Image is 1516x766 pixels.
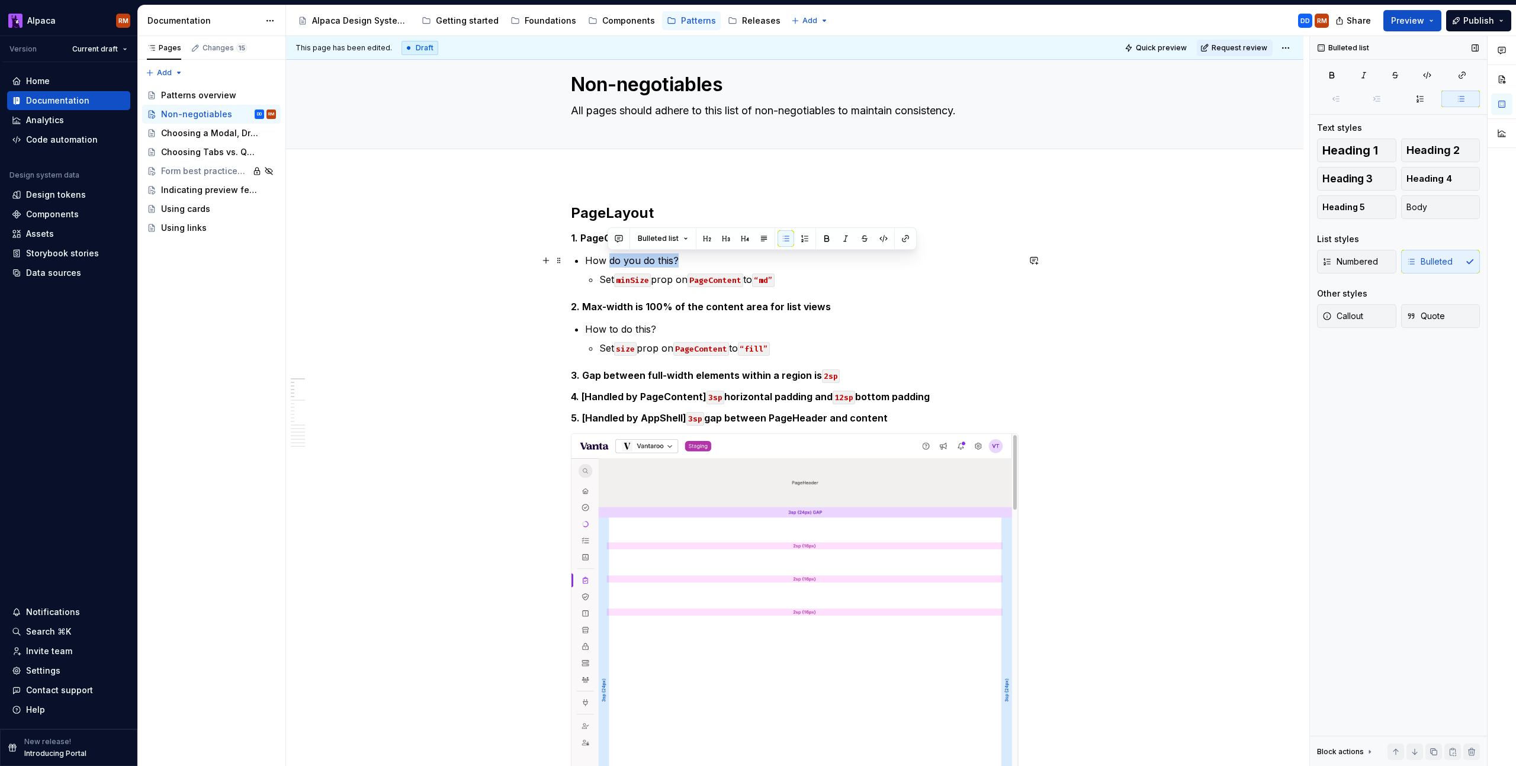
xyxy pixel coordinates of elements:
div: Data sources [26,267,81,279]
span: Quick preview [1136,43,1187,53]
button: Contact support [7,681,130,700]
a: Choosing a Modal, Drawer, or Page [142,124,281,143]
span: Add [802,16,817,25]
code: PageContent [673,342,729,356]
span: Body [1406,201,1427,213]
a: Documentation [7,91,130,110]
div: Choosing a Modal, Drawer, or Page [161,127,259,139]
span: Heading 3 [1322,173,1373,185]
button: Preview [1383,10,1441,31]
h5: 3. Gap between full-width elements within a region is [571,369,1019,381]
img: 003f14f4-5683-479b-9942-563e216bc167.png [8,14,23,28]
button: Heading 5 [1317,195,1396,219]
div: Non-negotiables [161,108,232,120]
div: Alpaca Design System 🦙 [312,15,410,27]
a: Releases [723,11,785,30]
code: “md” [752,273,775,287]
textarea: Non-negotiables [568,70,1016,99]
a: Patterns overview [142,86,281,105]
h5: 2. Max-width is 100% of the content area for list views [571,301,1019,313]
div: Documentation [147,15,259,27]
h5: 1. PageContent area is responsive down to “md” breakpoint (896px) [571,232,1019,244]
button: Search ⌘K [7,622,130,641]
div: Design tokens [26,189,86,201]
div: Assets [26,228,54,240]
div: Analytics [26,114,64,126]
div: Getting started [436,15,499,27]
div: Other styles [1317,288,1367,300]
code: minSize [614,273,651,287]
span: Heading 4 [1406,173,1452,185]
button: Share [1329,10,1379,31]
div: RM [1317,16,1327,25]
a: Components [7,205,130,224]
span: 15 [236,43,247,53]
div: Components [602,15,655,27]
a: Settings [7,661,130,680]
button: Notifications [7,603,130,622]
div: Page tree [142,86,281,237]
div: Page tree [293,9,785,33]
span: Publish [1463,15,1494,27]
a: Indicating preview features [142,181,281,199]
span: Heading 5 [1322,201,1365,213]
button: Body [1401,195,1480,219]
div: RM [118,16,129,25]
div: Indicating preview features [161,184,259,196]
div: Settings [26,665,60,677]
a: Choosing Tabs vs. Quick views [142,143,281,162]
button: Heading 4 [1401,167,1480,191]
span: Callout [1322,310,1363,322]
a: Assets [7,224,130,243]
div: Invite team [26,645,72,657]
div: Pages [147,43,181,53]
button: Add [142,65,187,81]
textarea: All pages should adhere to this list of non-negotiables to maintain consistency. [568,101,1016,120]
code: 12sp [833,391,855,404]
button: Heading 2 [1401,139,1480,162]
div: Text styles [1317,122,1362,134]
button: Add [788,12,832,29]
div: Version [9,44,37,54]
button: Help [7,700,130,719]
p: Set prop on to [599,341,1019,355]
h5: 4. [Handled by PageContent] horizontal padding and bottom padding [571,391,1019,403]
div: DD [257,108,262,120]
p: New release! [24,737,71,746]
button: Quote [1401,304,1480,328]
span: Heading 2 [1406,144,1460,156]
span: Share [1347,15,1371,27]
a: Data sources [7,263,130,282]
span: Request review [1212,43,1267,53]
h2: PageLayout [571,204,1019,223]
div: Block actions [1317,744,1374,760]
div: Form best practices & layout [161,165,249,177]
div: List styles [1317,233,1359,245]
div: Changes [203,43,247,53]
a: Invite team [7,642,130,661]
code: 2sp [822,369,840,383]
div: Code automation [26,134,98,146]
div: Using cards [161,203,210,215]
span: This page has been edited. [296,43,392,53]
button: Current draft [67,41,133,57]
a: Design tokens [7,185,130,204]
div: Notifications [26,606,80,618]
div: Using links [161,222,207,234]
div: Design system data [9,170,79,180]
div: Releases [742,15,781,27]
div: Alpaca [27,15,56,27]
div: Documentation [26,95,89,107]
button: Publish [1446,10,1511,31]
code: PageContent [688,273,743,287]
div: Choosing Tabs vs. Quick views [161,146,259,158]
div: Home [26,75,50,87]
code: “fill” [738,342,770,356]
code: 3sp [706,391,724,404]
span: Preview [1391,15,1424,27]
button: Numbered [1317,250,1396,273]
div: RM [268,108,274,120]
a: Foundations [506,11,581,30]
button: Heading 1 [1317,139,1396,162]
div: Contact support [26,684,93,696]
